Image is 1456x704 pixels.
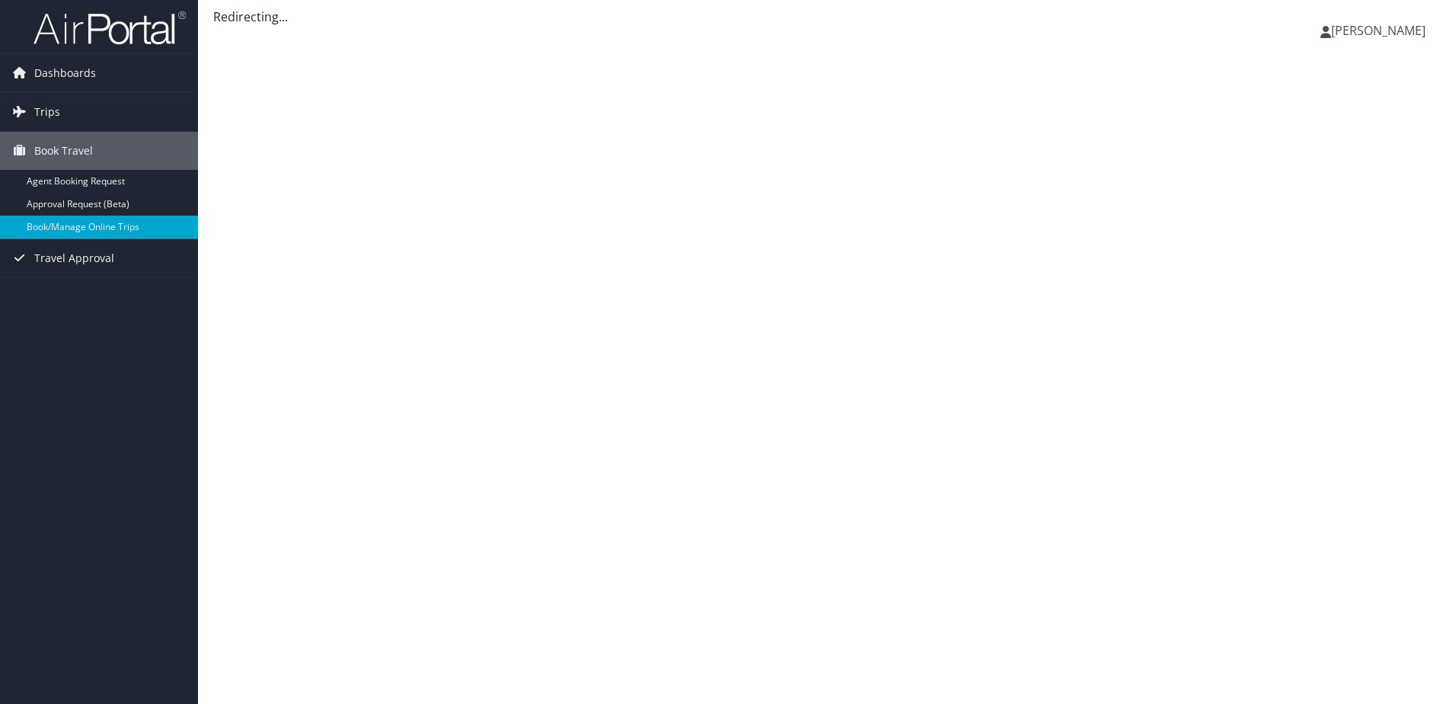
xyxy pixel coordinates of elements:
[34,239,114,277] span: Travel Approval
[213,8,1441,26] div: Redirecting...
[34,93,60,131] span: Trips
[34,54,96,92] span: Dashboards
[1320,8,1441,53] a: [PERSON_NAME]
[34,10,186,46] img: airportal-logo.png
[34,132,93,170] span: Book Travel
[1331,22,1426,39] span: [PERSON_NAME]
